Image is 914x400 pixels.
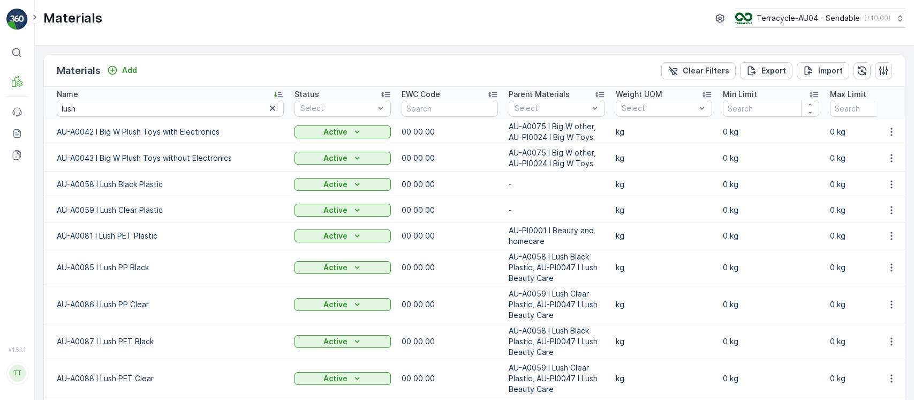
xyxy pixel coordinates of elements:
p: Name [57,89,78,100]
p: AU-A0075 I Big W other, AU-PI0024 I Big W Toys [509,121,605,143]
p: AU-A0059 I Lush Clear Plastic, AU-PI0047 I Lush Beauty Care [509,362,605,395]
p: 00 00 00 [402,299,498,310]
p: Select [515,103,588,114]
p: AU-A0081 I Lush PET Plastic [57,231,284,241]
p: Terracycle-AU04 - Sendable [757,13,860,24]
button: Active [294,204,391,217]
p: AU-A0085 I Lush PP Black [57,262,284,273]
input: Search [57,100,284,117]
p: AU-A0075 I Big W other, AU-PI0024 I Big W Toys [509,147,605,169]
p: 00 00 00 [402,205,498,216]
span: v 1.51.1 [6,346,28,353]
p: Export [761,65,786,76]
p: AU-A0042 I Big W Plush Toys with Electronics [57,127,284,137]
button: Import [797,62,849,79]
p: 0 kg [723,262,819,273]
button: Active [294,229,391,242]
p: kg [616,179,712,190]
p: 0 kg [723,299,819,310]
button: Add [103,64,141,77]
p: Select [300,103,374,114]
p: Active [323,179,348,190]
p: Materials [43,10,102,27]
p: Add [122,65,137,76]
p: 00 00 00 [402,373,498,384]
p: 00 00 00 [402,262,498,273]
p: Active [323,153,348,164]
button: TT [6,355,28,391]
p: 0 kg [723,153,819,164]
p: AU-A0058 I Lush Black Plastic, AU-PI0047 I Lush Beauty Care [509,325,605,358]
p: - [509,179,605,190]
p: Clear Filters [683,65,729,76]
button: Active [294,178,391,191]
button: Active [294,261,391,274]
p: Import [818,65,843,76]
button: Active [294,372,391,385]
p: AU-A0058 I Lush Black Plastic [57,179,284,190]
input: Search [402,100,498,117]
p: Select [622,103,696,114]
p: Max Limit [830,89,866,100]
p: AU-A0043 I Big W Plush Toys without Electronics [57,153,284,164]
p: 0 kg [723,127,819,137]
p: AU-PI0001 I Beauty and homecare [509,225,605,247]
p: Active [323,336,348,347]
button: Terracycle-AU04 - Sendable(+10:00) [735,9,905,28]
button: Clear Filters [661,62,736,79]
p: AU-A0059 I Lush Clear Plastic [57,205,284,216]
input: Search [723,100,819,117]
p: AU-A0087 I Lush PET Black [57,336,284,347]
p: 0 kg [723,179,819,190]
p: AU-A0086 I Lush PP Clear [57,299,284,310]
p: Active [323,373,348,384]
button: Active [294,152,391,165]
p: 0 kg [723,205,819,216]
p: kg [616,153,712,164]
button: Active [294,298,391,311]
p: AU-A0058 I Lush Black Plastic, AU-PI0047 I Lush Beauty Care [509,251,605,284]
p: kg [616,231,712,241]
div: TT [9,365,26,382]
p: kg [616,127,712,137]
p: 0 kg [723,373,819,384]
img: logo [6,9,28,30]
img: terracycle_logo.png [735,12,752,24]
p: Active [323,262,348,273]
p: - [509,205,605,216]
p: AU-A0088 I Lush PET Clear [57,373,284,384]
p: Status [294,89,319,100]
p: 0 kg [723,231,819,241]
p: 00 00 00 [402,127,498,137]
p: Parent Materials [509,89,570,100]
p: Weight UOM [616,89,662,100]
p: Min Limit [723,89,757,100]
p: 00 00 00 [402,336,498,347]
p: Materials [57,63,101,78]
p: kg [616,262,712,273]
p: Active [323,231,348,241]
p: EWC Code [402,89,440,100]
p: 00 00 00 [402,231,498,241]
button: Export [740,62,792,79]
button: Active [294,125,391,138]
button: Active [294,335,391,348]
p: Active [323,205,348,216]
p: ( +10:00 ) [864,14,890,23]
p: 00 00 00 [402,153,498,164]
p: kg [616,299,712,310]
p: 0 kg [723,336,819,347]
p: Active [323,299,348,310]
p: kg [616,373,712,384]
p: 00 00 00 [402,179,498,190]
p: kg [616,205,712,216]
p: Active [323,127,348,137]
p: AU-A0059 I Lush Clear Plastic, AU-PI0047 I Lush Beauty Care [509,288,605,321]
p: kg [616,336,712,347]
